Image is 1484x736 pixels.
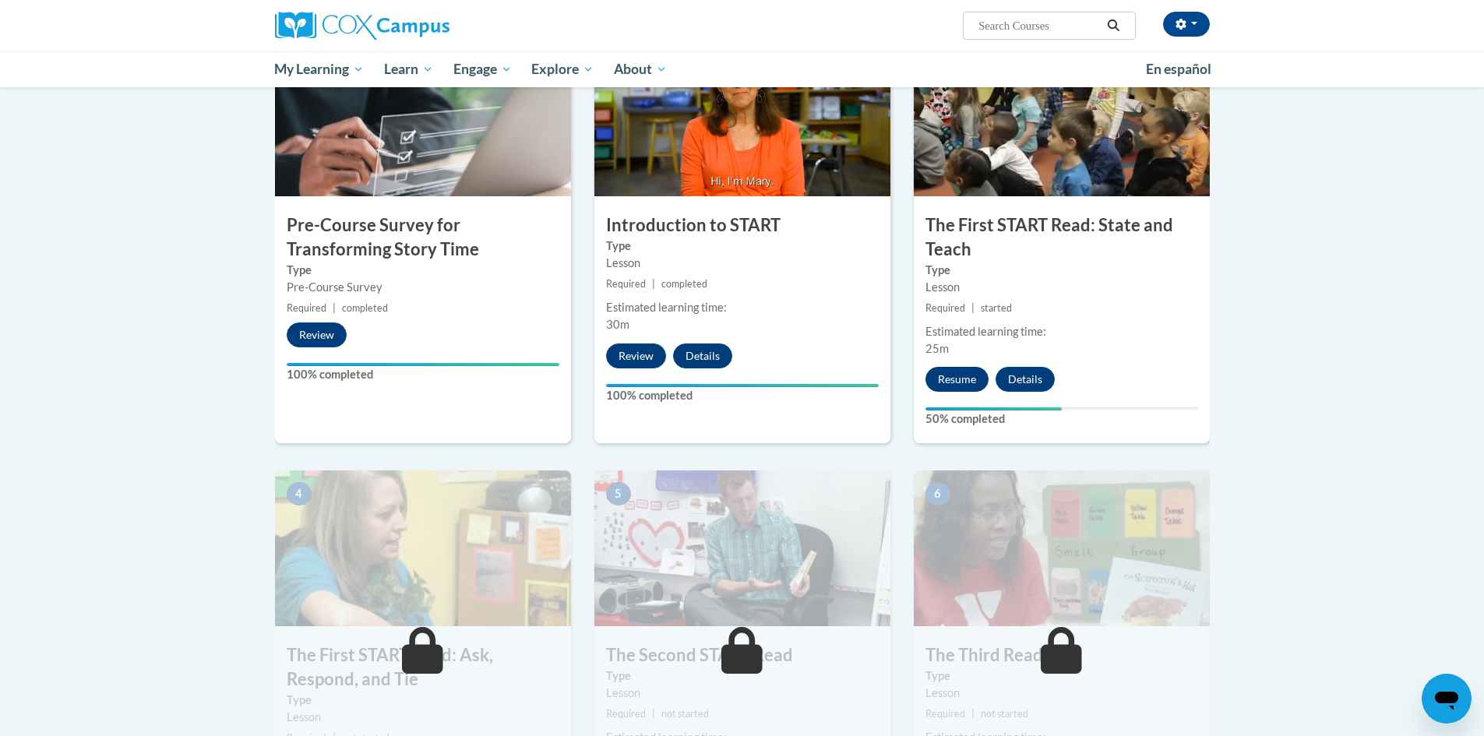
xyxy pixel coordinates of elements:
[287,482,312,505] span: 4
[606,278,646,290] span: Required
[925,708,965,720] span: Required
[287,709,559,726] div: Lesson
[274,60,364,79] span: My Learning
[661,708,709,720] span: not started
[287,363,559,366] div: Your progress
[275,40,571,196] img: Course Image
[996,367,1055,392] button: Details
[275,643,571,692] h3: The First START Read: Ask, Respond, and Tie
[531,60,594,79] span: Explore
[287,279,559,296] div: Pre-Course Survey
[374,51,443,87] a: Learn
[925,302,965,314] span: Required
[925,407,1062,410] div: Your progress
[606,685,879,702] div: Lesson
[606,708,646,720] span: Required
[971,302,975,314] span: |
[287,692,559,709] label: Type
[342,302,388,314] span: completed
[287,262,559,279] label: Type
[604,51,677,87] a: About
[925,367,989,392] button: Resume
[914,470,1210,626] img: Course Image
[673,343,732,368] button: Details
[925,262,1198,279] label: Type
[925,685,1198,702] div: Lesson
[606,343,666,368] button: Review
[606,299,879,316] div: Estimated learning time:
[981,708,1028,720] span: not started
[925,667,1198,685] label: Type
[252,51,1233,87] div: Main menu
[914,643,1210,667] h3: The Third Read
[275,213,571,262] h3: Pre-Course Survey for Transforming Story Time
[1163,12,1210,37] button: Account Settings
[606,667,879,685] label: Type
[914,40,1210,196] img: Course Image
[1102,16,1125,35] button: Search
[606,482,631,505] span: 5
[661,278,707,290] span: completed
[925,410,1198,428] label: 50% completed
[275,12,571,40] a: Cox Campus
[287,366,559,383] label: 100% completed
[521,51,604,87] a: Explore
[606,255,879,272] div: Lesson
[652,708,655,720] span: |
[594,470,890,626] img: Course Image
[287,302,326,314] span: Required
[925,482,950,505] span: 6
[453,60,512,79] span: Engage
[925,323,1198,340] div: Estimated learning time:
[606,384,879,387] div: Your progress
[925,279,1198,296] div: Lesson
[594,40,890,196] img: Course Image
[275,470,571,626] img: Course Image
[594,643,890,667] h3: The Second START Read
[384,60,433,79] span: Learn
[925,342,949,355] span: 25m
[594,213,890,238] h3: Introduction to START
[914,213,1210,262] h3: The First START Read: State and Teach
[606,387,879,404] label: 100% completed
[1422,674,1472,724] iframe: Button to launch messaging window
[614,60,667,79] span: About
[1136,53,1221,86] a: En español
[971,708,975,720] span: |
[265,51,375,87] a: My Learning
[606,318,629,331] span: 30m
[981,302,1012,314] span: started
[443,51,522,87] a: Engage
[1146,61,1211,77] span: En español
[652,278,655,290] span: |
[977,16,1102,35] input: Search Courses
[287,322,347,347] button: Review
[333,302,336,314] span: |
[606,238,879,255] label: Type
[275,12,449,40] img: Cox Campus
